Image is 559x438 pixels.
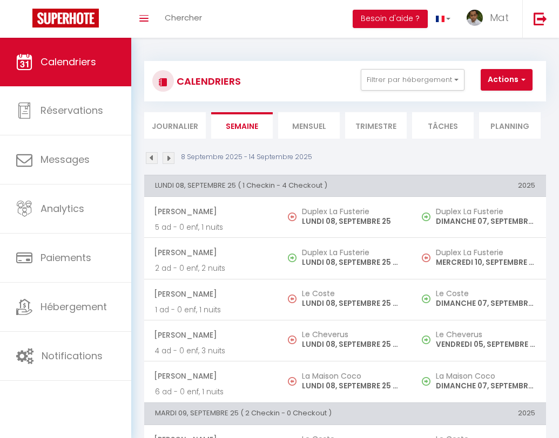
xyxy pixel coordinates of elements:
[361,69,464,91] button: Filtrer par hébergement
[436,372,535,380] h5: La Maison Coco
[154,242,267,263] span: [PERSON_NAME]
[302,216,401,227] p: LUNDI 08, SEPTEMBRE 25
[302,298,401,309] p: LUNDI 08, SEPTEMBRE 25 - 10:00
[155,345,267,357] p: 4 ad - 0 enf, 3 nuits
[302,207,401,216] h5: Duplex La Fusterie
[278,112,340,139] li: Mensuel
[436,380,535,392] p: DIMANCHE 07, SEPTEMBRE 25 - 17:00
[144,175,412,196] th: LUNDI 08, SEPTEMBRE 25 ( 1 Checkin - 4 Checkout )
[155,304,267,316] p: 1 ad - 0 enf, 1 nuits
[422,213,430,221] img: NO IMAGE
[41,202,84,215] span: Analytics
[436,330,535,339] h5: Le Cheverus
[467,10,483,26] img: ...
[174,69,241,93] h3: CALENDRIERS
[436,339,535,350] p: VENDREDI 05, SEPTEMBRE 25 - 17:00
[41,153,90,166] span: Messages
[412,403,546,425] th: 2025
[181,152,312,162] p: 8 Septembre 2025 - 14 Septembre 2025
[154,325,267,345] span: [PERSON_NAME]
[144,112,206,139] li: Journalier
[155,222,267,233] p: 5 ad - 0 enf, 1 nuits
[302,372,401,380] h5: La Maison Coco
[534,12,547,25] img: logout
[302,339,401,350] p: LUNDI 08, SEPTEMBRE 25 - 10:00
[288,336,297,344] img: NO IMAGE
[288,213,297,221] img: NO IMAGE
[436,298,535,309] p: DIMANCHE 07, SEPTEMBRE 25 - 19:00
[165,12,202,23] span: Chercher
[154,201,267,222] span: [PERSON_NAME]
[155,263,267,274] p: 2 ad - 0 enf, 2 nuits
[490,11,509,24] span: Mat
[154,366,267,386] span: [PERSON_NAME]
[41,104,103,117] span: Réservations
[436,257,535,268] p: MERCREDI 10, SEPTEMBRE 25 - 09:00
[422,377,430,386] img: NO IMAGE
[479,112,541,139] li: Planning
[436,216,535,227] p: DIMANCHE 07, SEPTEMBRE 25
[481,69,533,91] button: Actions
[155,386,267,398] p: 6 ad - 0 enf, 1 nuits
[302,289,401,298] h5: Le Coste
[144,403,412,425] th: MARDI 09, SEPTEMBRE 25 ( 2 Checkin - 0 Checkout )
[436,207,535,216] h5: Duplex La Fusterie
[41,300,107,313] span: Hébergement
[42,349,103,362] span: Notifications
[288,295,297,303] img: NO IMAGE
[9,4,41,37] button: Ouvrir le widget de chat LiveChat
[154,284,267,304] span: [PERSON_NAME]
[302,380,401,392] p: LUNDI 08, SEPTEMBRE 25 - 10:00
[422,295,430,303] img: NO IMAGE
[211,112,273,139] li: Semaine
[353,10,428,28] button: Besoin d'aide ?
[436,248,535,257] h5: Duplex La Fusterie
[422,336,430,344] img: NO IMAGE
[422,254,430,262] img: NO IMAGE
[345,112,407,139] li: Trimestre
[288,377,297,386] img: NO IMAGE
[41,55,96,69] span: Calendriers
[32,9,99,28] img: Super Booking
[302,248,401,257] h5: Duplex La Fusterie
[412,175,546,196] th: 2025
[302,257,401,268] p: LUNDI 08, SEPTEMBRE 25 - 17:00
[436,289,535,298] h5: Le Coste
[41,251,91,264] span: Paiements
[412,112,474,139] li: Tâches
[302,330,401,339] h5: Le Cheverus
